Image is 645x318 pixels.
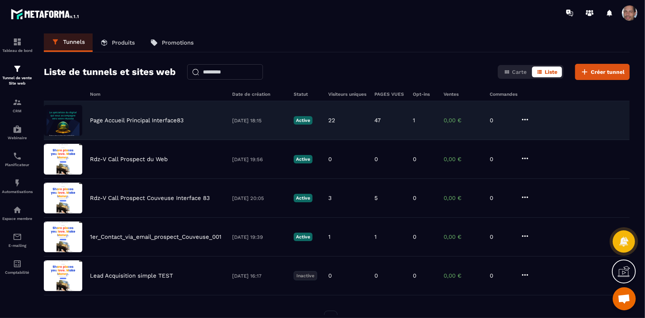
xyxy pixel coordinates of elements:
[413,195,416,201] p: 0
[374,156,378,163] p: 0
[2,146,33,173] a: schedulerschedulerPlanificateur
[2,48,33,53] p: Tableau de bord
[13,125,22,134] img: automations
[44,260,82,291] img: image
[374,117,381,124] p: 47
[328,272,332,279] p: 0
[613,287,636,310] div: Ouvrir le chat
[2,190,33,194] p: Automatisations
[44,144,82,175] img: image
[374,272,378,279] p: 0
[490,195,513,201] p: 0
[44,33,93,52] a: Tunnels
[13,64,22,73] img: formation
[90,156,168,163] p: Rdz-V Call Prospect du Web
[490,156,513,163] p: 0
[2,163,33,167] p: Planificateur
[232,157,286,162] p: [DATE] 19:56
[444,195,482,201] p: 0,00 €
[13,178,22,188] img: automations
[413,117,415,124] p: 1
[63,38,85,45] p: Tunnels
[444,92,482,97] h6: Ventes
[90,92,224,97] h6: Nom
[328,233,331,240] p: 1
[444,117,482,124] p: 0,00 €
[143,33,201,52] a: Promotions
[2,216,33,221] p: Espace membre
[294,233,313,241] p: Active
[2,270,33,275] p: Comptabilité
[490,117,513,124] p: 0
[2,75,33,86] p: Tunnel de vente Site web
[2,92,33,119] a: formationformationCRM
[413,92,436,97] h6: Opt-ins
[444,233,482,240] p: 0,00 €
[374,233,377,240] p: 1
[44,183,82,213] img: image
[2,173,33,200] a: automationsautomationsAutomatisations
[444,156,482,163] p: 0,00 €
[44,221,82,252] img: image
[328,156,332,163] p: 0
[294,116,313,125] p: Active
[413,156,416,163] p: 0
[294,271,317,280] p: Inactive
[93,33,143,52] a: Produits
[11,7,80,21] img: logo
[162,39,194,46] p: Promotions
[13,37,22,47] img: formation
[232,234,286,240] p: [DATE] 19:39
[13,98,22,107] img: formation
[490,272,513,279] p: 0
[232,273,286,279] p: [DATE] 16:17
[499,67,531,77] button: Carte
[591,68,625,76] span: Créer tunnel
[2,226,33,253] a: emailemailE-mailing
[294,92,321,97] h6: Statut
[44,105,82,136] img: image
[2,243,33,248] p: E-mailing
[90,272,173,279] p: Lead Acquisition simple TEST
[112,39,135,46] p: Produits
[374,195,378,201] p: 5
[2,253,33,280] a: accountantaccountantComptabilité
[44,64,176,80] h2: Liste de tunnels et sites web
[413,272,416,279] p: 0
[2,109,33,113] p: CRM
[328,117,335,124] p: 22
[90,117,184,124] p: Page Accueil Principal Interface83
[13,232,22,241] img: email
[294,194,313,202] p: Active
[532,67,562,77] button: Liste
[232,92,286,97] h6: Date de création
[2,58,33,92] a: formationformationTunnel de vente Site web
[232,118,286,123] p: [DATE] 18:15
[13,205,22,215] img: automations
[444,272,482,279] p: 0,00 €
[13,259,22,268] img: accountant
[575,64,630,80] button: Créer tunnel
[90,233,221,240] p: 1er_Contact_via_email_prospect_Couveuse_001
[2,200,33,226] a: automationsautomationsEspace membre
[294,155,313,163] p: Active
[2,32,33,58] a: formationformationTableau de bord
[2,119,33,146] a: automationsautomationsWebinaire
[328,92,367,97] h6: Visiteurs uniques
[328,195,332,201] p: 3
[232,195,286,201] p: [DATE] 20:05
[490,92,517,97] h6: Commandes
[490,233,513,240] p: 0
[13,152,22,161] img: scheduler
[413,233,416,240] p: 0
[545,69,557,75] span: Liste
[2,136,33,140] p: Webinaire
[512,69,527,75] span: Carte
[90,195,210,201] p: Rdz-V Call Prospect Couveuse Interface 83
[374,92,405,97] h6: PAGES VUES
